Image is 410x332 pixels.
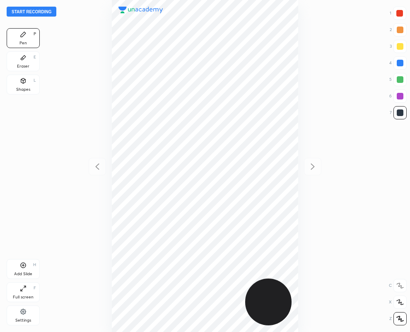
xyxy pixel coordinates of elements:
[389,296,407,309] div: X
[15,318,31,322] div: Settings
[389,73,407,86] div: 5
[118,7,163,13] img: logo.38c385cc.svg
[33,263,36,267] div: H
[14,272,32,276] div: Add Slide
[34,55,36,59] div: E
[34,78,36,82] div: L
[17,64,29,68] div: Eraser
[34,286,36,290] div: F
[19,41,27,45] div: Pen
[34,32,36,36] div: P
[16,87,30,92] div: Shapes
[389,312,407,325] div: Z
[390,23,407,36] div: 2
[7,7,56,17] button: Start recording
[390,106,407,119] div: 7
[390,40,407,53] div: 3
[389,56,407,70] div: 4
[389,90,407,103] div: 6
[389,279,407,292] div: C
[390,7,406,20] div: 1
[13,295,34,299] div: Full screen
